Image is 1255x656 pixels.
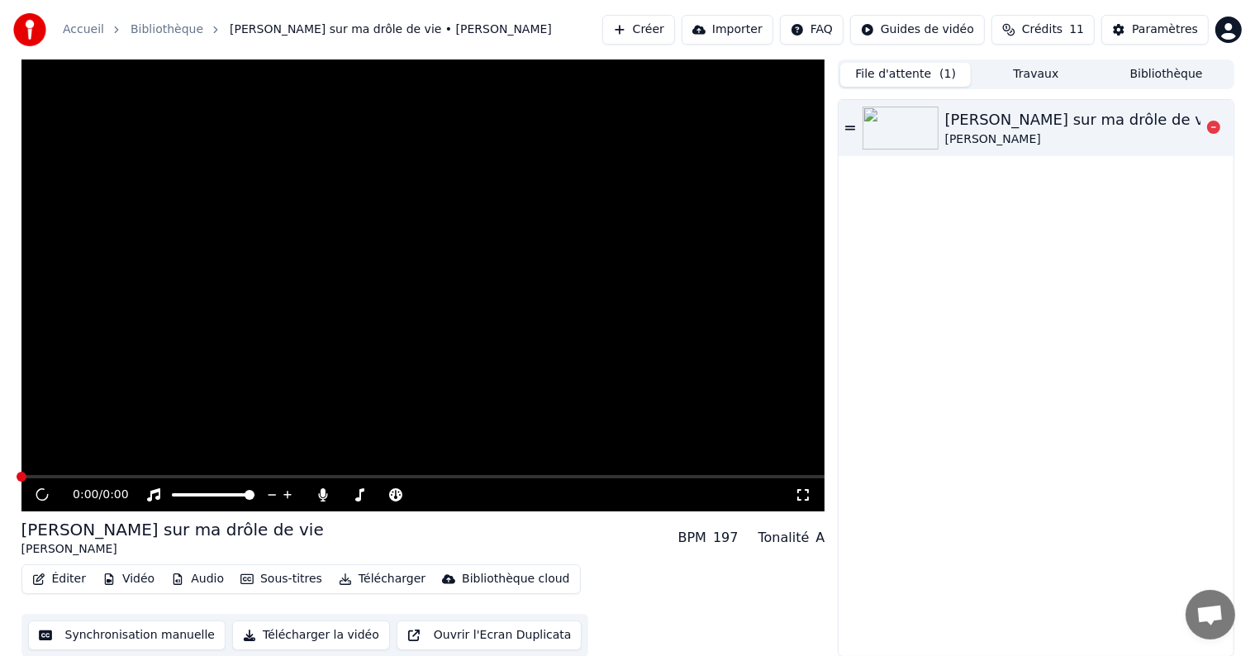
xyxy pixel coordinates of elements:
[1186,590,1235,639] a: Ouvrir le chat
[758,528,810,548] div: Tonalité
[1069,21,1084,38] span: 11
[1022,21,1062,38] span: Crédits
[1132,21,1198,38] div: Paramètres
[713,528,739,548] div: 197
[840,63,971,87] button: File d'attente
[991,15,1095,45] button: Crédits11
[73,487,112,503] div: /
[164,568,231,591] button: Audio
[13,13,46,46] img: youka
[1101,15,1209,45] button: Paramètres
[815,528,825,548] div: A
[971,63,1101,87] button: Travaux
[21,541,324,558] div: [PERSON_NAME]
[332,568,432,591] button: Télécharger
[945,131,1218,148] div: [PERSON_NAME]
[850,15,985,45] button: Guides de vidéo
[939,66,956,83] span: ( 1 )
[602,15,675,45] button: Créer
[230,21,552,38] span: [PERSON_NAME] sur ma drôle de vie • [PERSON_NAME]
[780,15,844,45] button: FAQ
[102,487,128,503] span: 0:00
[73,487,98,503] span: 0:00
[28,620,226,650] button: Synchronisation manuelle
[96,568,161,591] button: Vidéo
[1101,63,1232,87] button: Bibliothèque
[678,528,706,548] div: BPM
[462,571,569,587] div: Bibliothèque cloud
[131,21,203,38] a: Bibliothèque
[63,21,104,38] a: Accueil
[232,620,390,650] button: Télécharger la vidéo
[945,108,1218,131] div: [PERSON_NAME] sur ma drôle de vie
[397,620,582,650] button: Ouvrir l'Ecran Duplicata
[234,568,329,591] button: Sous-titres
[682,15,773,45] button: Importer
[63,21,552,38] nav: breadcrumb
[26,568,93,591] button: Éditer
[21,518,324,541] div: [PERSON_NAME] sur ma drôle de vie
